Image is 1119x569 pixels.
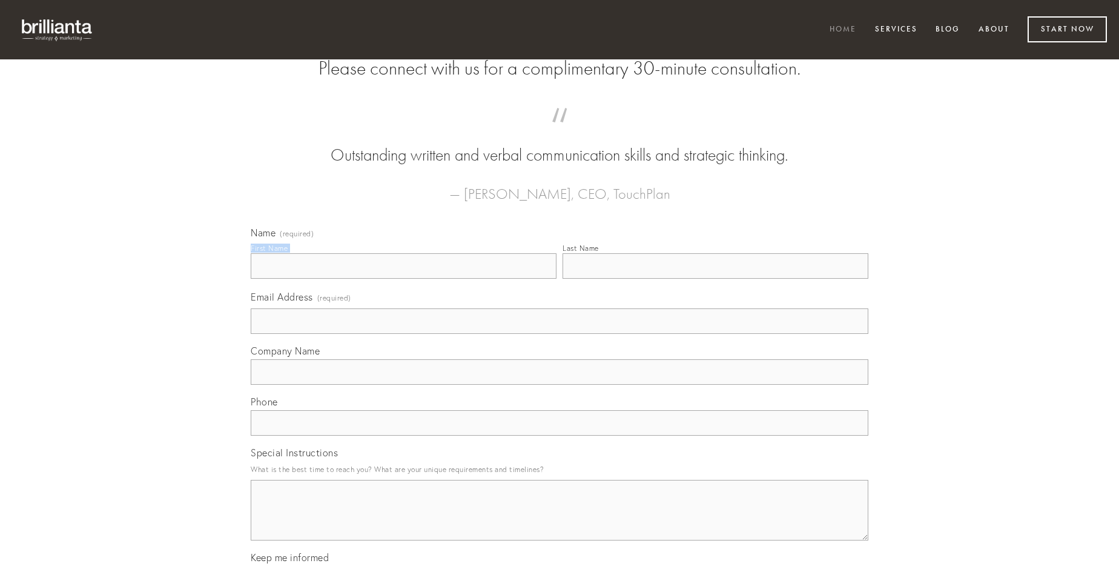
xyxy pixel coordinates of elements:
[563,244,599,253] div: Last Name
[12,12,103,47] img: brillianta - research, strategy, marketing
[270,120,849,144] span: “
[251,551,329,564] span: Keep me informed
[251,227,276,239] span: Name
[270,167,849,206] figcaption: — [PERSON_NAME], CEO, TouchPlan
[317,290,351,306] span: (required)
[971,20,1017,40] a: About
[251,461,868,477] p: What is the best time to reach you? What are your unique requirements and timelines?
[251,447,338,459] span: Special Instructions
[928,20,968,40] a: Blog
[867,20,925,40] a: Services
[270,120,849,167] blockquote: Outstanding written and verbal communication skills and strategic thinking.
[822,20,864,40] a: Home
[251,345,320,357] span: Company Name
[280,230,314,238] span: (required)
[251,57,868,80] h2: Please connect with us for a complimentary 30-minute consultation.
[251,291,313,303] span: Email Address
[251,244,288,253] div: First Name
[251,396,278,408] span: Phone
[1028,16,1107,42] a: Start Now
